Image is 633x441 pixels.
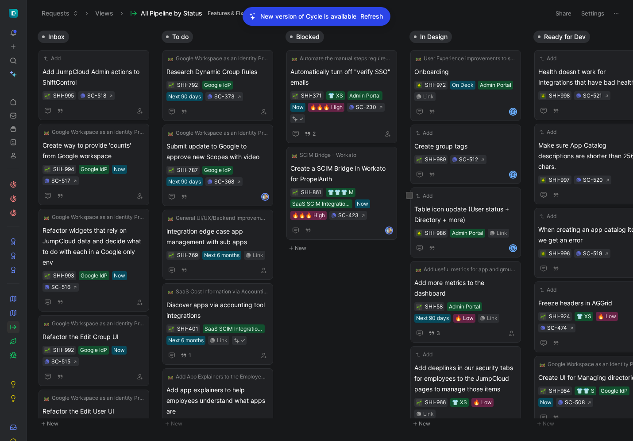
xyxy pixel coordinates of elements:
a: 🛤️Google Workspace as an Identity Provider (IdP) IntegrationRefactor the Edit Group UIGoogle IdPN... [39,315,149,386]
button: To do [162,31,193,43]
span: 3 [436,331,440,336]
span: integration edge case app management with sub apps [166,226,269,247]
span: Table icon update (User status + Directory + more) [414,204,517,225]
img: 🌱 [417,400,422,406]
button: 🌱 [292,93,298,99]
span: Research Dynamic Group Rules [166,66,269,77]
div: 👕👕 S [576,386,594,395]
div: 🌱 [168,167,174,173]
div: SC-515 [51,357,70,366]
div: Google IdP [81,271,108,280]
button: In Design [409,31,452,43]
button: 🌱 [168,252,174,258]
div: 🪲 [416,82,422,88]
button: Blocked [286,31,324,43]
button: 🌱 [44,273,50,279]
span: To do [172,32,189,41]
div: 🌱 [416,399,422,406]
img: 🪲 [417,231,422,236]
a: 🛤️Google Workspace as an Identity Provider (IdP) IntegrationRefactor widgets that rely on JumpClo... [39,209,149,312]
button: 🛤️General UI/UX/Backend Improvements [166,214,269,222]
img: 🪲 [417,83,422,88]
img: 🌱 [45,348,50,353]
button: Add [414,129,434,137]
img: 🛤️ [168,374,173,379]
div: 🌱 [44,347,50,353]
div: Google IdP [81,165,108,174]
div: SHI-401 [177,324,198,333]
div: 🌱 [540,388,546,394]
div: SHI-861 [301,188,321,197]
div: 🪲 [416,230,422,236]
div: BlockedNew [282,27,406,258]
span: Automatically turn off "verify SSO" emails [290,66,393,88]
div: SC-474 [547,324,567,332]
a: 🛤️General UI/UX/Backend Improvementsintegration edge case app management with sub appsNext 6 mont... [162,210,273,280]
div: 🌱 [292,189,298,195]
div: 🔥 Low [455,314,474,323]
div: Now [114,271,125,280]
img: 🌱 [293,190,298,195]
img: 🛤️ [416,56,421,61]
div: Admin Portal [452,229,483,238]
div: Next 90 days [168,92,201,101]
div: SHI-997 [549,176,570,184]
div: SaaS SCIM Integrations [205,324,263,333]
span: In Design [420,32,448,41]
img: 🪲 [540,94,546,99]
div: In DesignNew [406,27,530,433]
img: 🪲 [540,251,546,257]
div: SHI-998 [549,91,570,100]
button: Add [538,285,558,294]
img: 🌱 [45,167,50,172]
div: SC-518 [87,91,106,100]
span: Submit update to Google to approve new Scopes with video [166,141,269,162]
img: 🪲 [540,178,546,183]
img: 🌱 [540,389,546,394]
div: Next 6 months [204,251,239,260]
button: 🌱 [416,156,422,163]
div: Link [423,92,434,101]
div: Next 90 days [168,177,201,186]
button: ShiftControl [7,7,19,20]
img: 🌱 [540,314,546,320]
img: 🌱 [169,327,174,332]
button: All Pipeline by StatusFeatures & Fixes [126,7,262,20]
button: 🌱 [168,82,174,88]
button: 🛤️Google Workspace as an Identity Provider (IdP) Integration [42,128,145,137]
button: Settings [577,7,608,20]
button: New [409,418,526,429]
div: SHI-792 [177,81,198,90]
div: 🪲 [540,93,546,99]
button: 2 [303,129,317,139]
button: 🪲 [540,250,546,257]
button: Inbox [38,31,69,43]
span: Discover apps via accounting tool integrations [166,300,269,321]
span: Create a SCIM Bridge in Workato for PropelAuth [290,163,393,184]
span: Add useful metrics for app and group membership changes [424,265,516,274]
a: 🛤️SCIM Bridge - WorkatoCreate a SCIM Bridge in Workato for PropelAuth👕👕👕 MSaaS SCIM IntegrationsN... [286,147,397,240]
span: Google Workspace as an Identity Provider (IdP) Integration [52,394,144,402]
button: 1 [179,351,193,360]
div: SC-423 [338,211,359,220]
span: Refresh [360,11,383,22]
div: InboxNew [34,27,158,433]
button: New [38,418,154,429]
span: Blocked [296,32,320,41]
button: 🌱 [416,304,422,310]
div: E [510,109,516,115]
a: AddAdd deeplinks in our security tabs for employees to the JumpCloud pages to manage those items👕... [410,346,521,438]
button: 🛤️Google Workspace as an Identity Provider (IdP) Integration [166,129,269,137]
img: 🛤️ [168,215,173,221]
span: Ready for Dev [544,32,586,41]
span: SCIM Bridge - Workato [300,151,356,160]
button: New [286,243,402,254]
span: Add JumpCloud Admin actions to ShiftControl [42,66,145,88]
a: 🛤️Google Workspace as an Identity Provider (IdP) IntegrationSubmit update to Google to approve ne... [162,125,273,206]
span: Google Workspace as an Identity Provider (IdP) Integration [176,54,268,63]
button: Refresh [360,11,383,22]
div: SHI-995 [53,91,74,100]
button: Add [538,128,558,137]
span: Add App Explainers to the Employee Portal [176,372,268,381]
